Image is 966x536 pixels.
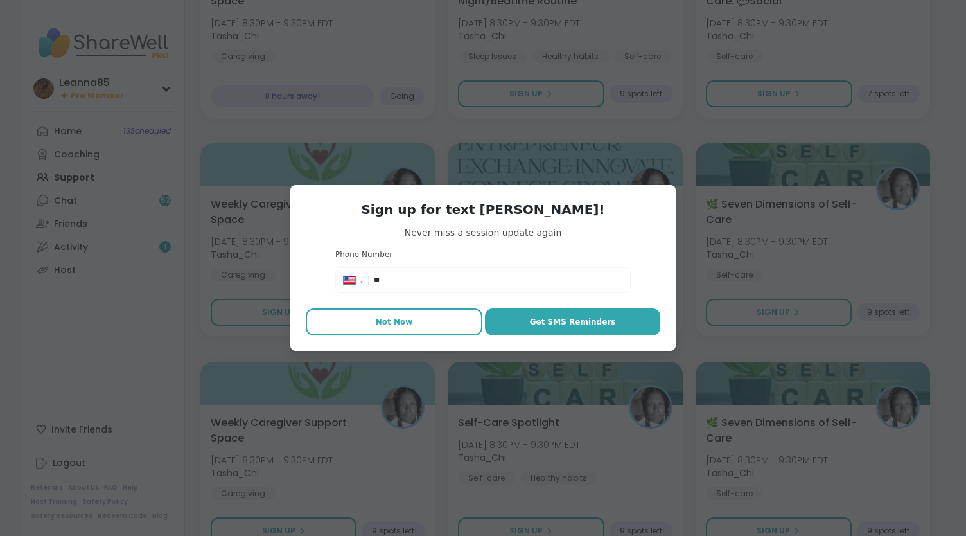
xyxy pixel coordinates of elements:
span: Not Now [376,316,413,328]
span: Get SMS Reminders [530,316,616,328]
span: Never miss a session update again [306,226,660,239]
h3: Phone Number [335,249,631,260]
button: Get SMS Reminders [485,308,660,335]
h3: Sign up for text [PERSON_NAME]! [306,201,660,219]
button: Not Now [306,308,482,335]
